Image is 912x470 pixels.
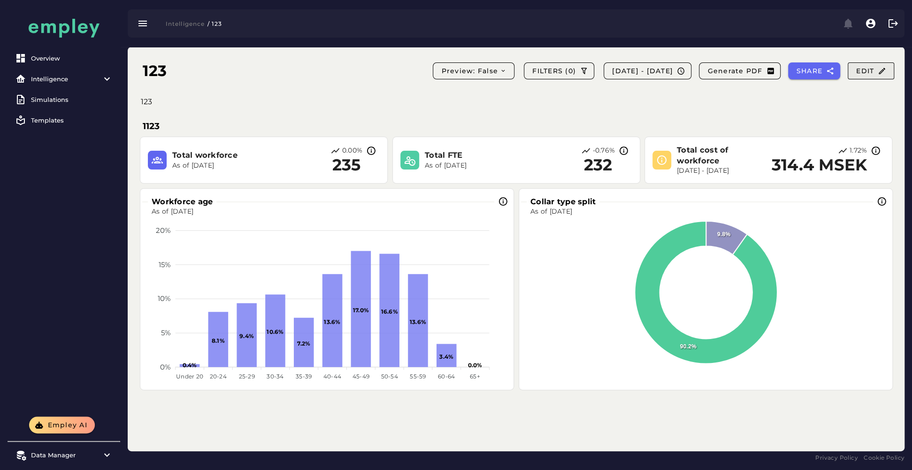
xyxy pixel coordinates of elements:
button: Preview: false [433,62,514,79]
button: [DATE] - [DATE] [604,62,691,79]
tspan: 65+ [470,373,480,380]
div: Simulations [31,96,113,103]
h3: 1123 [143,120,889,133]
span: Intelligence [165,20,205,27]
span: [DATE] - [DATE] [612,67,673,75]
h2: 232 [581,156,615,175]
a: Privacy Policy [815,453,858,462]
span: / 123 [207,20,222,27]
p: 0.00% [342,146,362,156]
a: Overview [11,49,116,68]
div: Templates [31,116,113,124]
button: SHARE [788,62,840,79]
div: Intelligence [31,75,97,83]
p: 123 [141,96,906,108]
h3: Workforce age [148,196,216,207]
span: SHARE [796,67,822,75]
a: Simulations [11,90,116,109]
tspan: 35-39 [296,373,312,380]
tspan: 30-34 [267,373,284,380]
a: Cookie Policy [864,453,904,462]
h3: Collar type split [527,196,599,207]
h3: Total cost of workforce [677,145,766,167]
h3: Total workforce [172,150,288,161]
tspan: 25-29 [238,373,254,380]
h3: Total FTE [425,150,541,161]
tspan: 60-64 [438,373,455,380]
p: 1.72% [850,146,867,156]
button: Empley AI [29,416,95,433]
span: Generate PDF [707,67,762,75]
tspan: 40-44 [323,373,341,380]
tspan: 50-54 [381,373,398,380]
a: Templates [11,111,116,130]
tspan: 5% [161,328,171,337]
tspan: 55-59 [410,373,426,380]
span: FILTERS (0) [532,67,576,75]
tspan: 15% [159,260,171,269]
p: -0.76% [593,146,615,156]
p: [DATE] - [DATE] [677,166,766,176]
button: FILTERS (0) [524,62,594,79]
p: As of [DATE] [425,161,541,170]
div: Overview [31,54,113,62]
span: Empley AI [47,421,87,429]
tspan: Under 20 [176,373,203,380]
tspan: 0% [160,362,171,371]
span: Preview: false [441,67,506,75]
tspan: 10% [158,294,171,303]
div: Data Manager [31,451,97,459]
button: Edit [848,62,894,79]
p: As of [DATE] [172,161,288,170]
tspan: 20-24 [210,373,227,380]
span: Edit [856,67,886,75]
tspan: 45-49 [353,373,369,380]
h1: 123 [143,60,167,82]
button: Intelligence [160,17,205,30]
h2: 235 [330,156,362,175]
button: Generate PDF [699,62,781,79]
button: / 123 [205,17,228,30]
tspan: 20% [156,226,171,235]
h2: 314.4 MSEK [772,156,867,175]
